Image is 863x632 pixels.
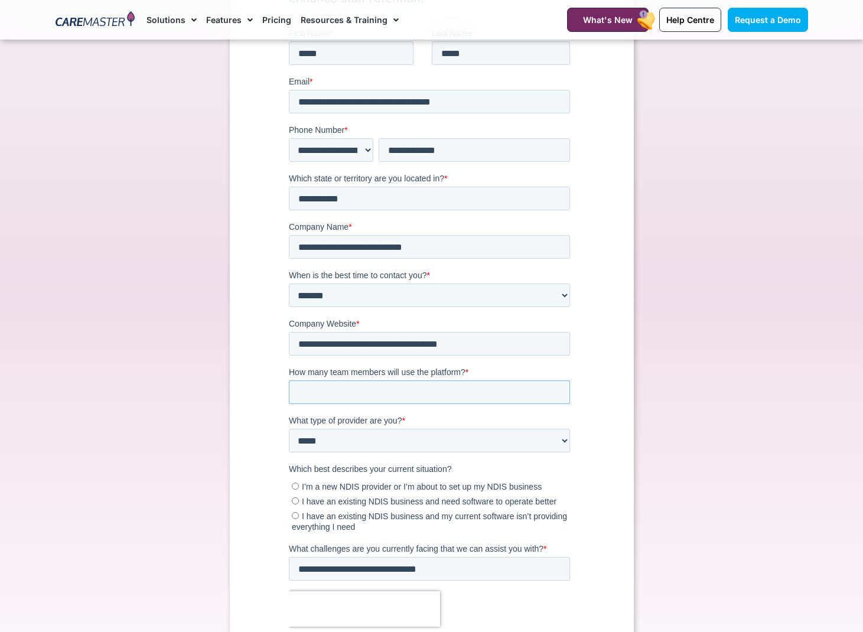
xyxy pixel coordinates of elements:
span: What's New [583,15,633,25]
span: Request a Demo [735,15,801,25]
span: Help Centre [666,15,714,25]
img: CareMaster Logo [56,11,135,29]
a: Help Centre [659,8,721,32]
a: Request a Demo [728,8,808,32]
a: What's New [567,8,649,32]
